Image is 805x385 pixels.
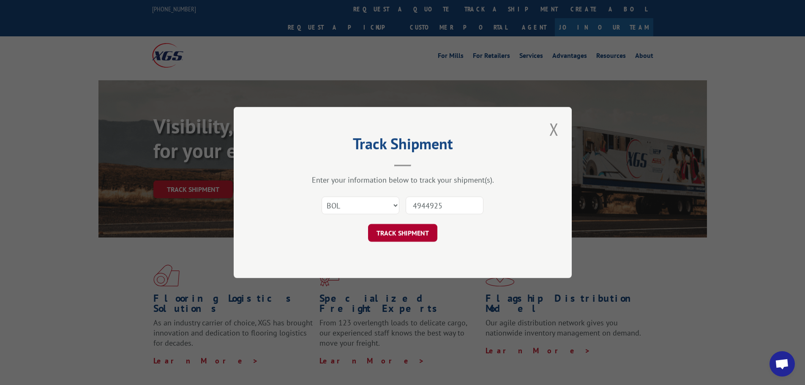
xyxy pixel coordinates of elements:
a: Open chat [770,351,795,377]
h2: Track Shipment [276,138,529,154]
button: Close modal [547,117,561,141]
button: TRACK SHIPMENT [368,224,437,242]
div: Enter your information below to track your shipment(s). [276,175,529,185]
input: Number(s) [406,197,483,214]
